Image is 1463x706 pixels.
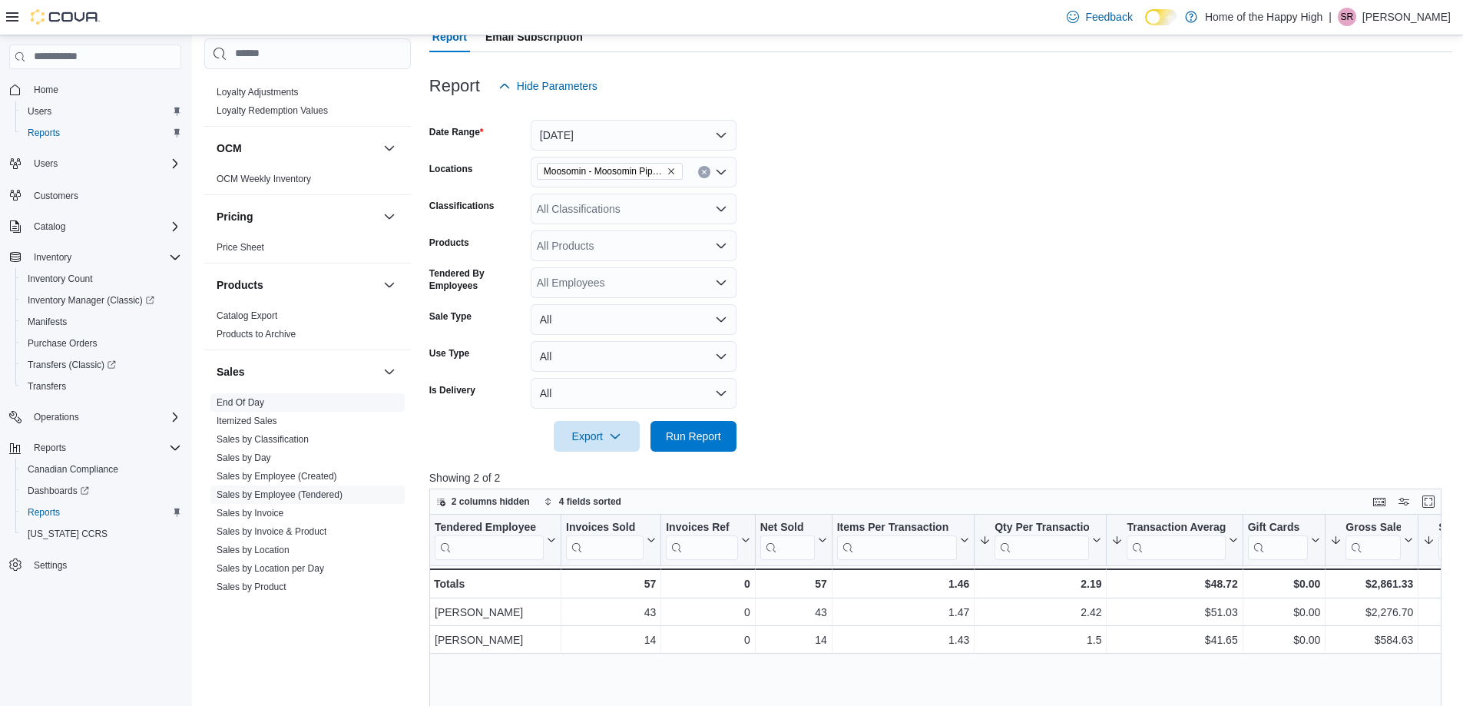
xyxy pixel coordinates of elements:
label: Tendered By Employees [429,267,525,292]
div: Sales [204,393,411,658]
button: Reports [15,502,187,523]
a: Feedback [1061,2,1138,32]
span: Operations [34,411,79,423]
div: $0.00 [1247,631,1320,649]
button: Operations [28,408,85,426]
p: [PERSON_NAME] [1362,8,1451,26]
span: Reports [28,127,60,139]
h3: Report [429,77,480,95]
button: OCM [380,139,399,157]
a: OCM Weekly Inventory [217,174,311,184]
div: Items Per Transaction [836,521,957,560]
button: 2 columns hidden [430,492,536,511]
span: Customers [34,190,78,202]
span: Operations [28,408,181,426]
button: Customers [3,184,187,206]
span: OCM Weekly Inventory [217,173,311,185]
a: Catalog Export [217,310,277,321]
h3: Pricing [217,209,253,224]
a: Customers [28,187,84,205]
div: Qty Per Transaction [995,521,1089,535]
a: Loyalty Redemption Values [217,105,328,116]
span: Catalog Export [217,310,277,322]
div: 2.42 [979,603,1101,621]
button: Gross Sales [1330,521,1413,560]
div: 1.46 [836,575,969,593]
label: Use Type [429,347,469,360]
button: Inventory [28,248,78,267]
div: Products [204,307,411,350]
span: Settings [34,559,67,572]
label: Classifications [429,200,495,212]
button: Open list of options [715,240,727,252]
a: Reports [22,124,66,142]
label: Products [429,237,469,249]
span: Moosomin - Moosomin Pipestone - Fire & Flower [537,163,683,180]
a: Sales by Location per Day [217,563,324,574]
div: 57 [760,575,826,593]
span: Sales by Location [217,544,290,556]
div: [PERSON_NAME] [435,603,556,621]
a: Sales by Day [217,452,271,463]
button: [DATE] [531,120,736,151]
button: Reports [15,122,187,144]
span: Sales by Invoice & Product [217,525,326,538]
a: Home [28,81,65,99]
div: Invoices Ref [666,521,737,560]
button: Catalog [28,217,71,236]
span: Transfers [28,380,66,393]
div: Gift Card Sales [1247,521,1308,560]
div: [PERSON_NAME] [435,631,556,649]
p: | [1329,8,1332,26]
span: Sales by Day [217,452,271,464]
div: $584.63 [1330,631,1413,649]
a: Canadian Compliance [22,460,124,479]
div: 0 [666,575,750,593]
span: Dashboards [22,482,181,500]
div: Samuel Rotteau [1338,8,1356,26]
span: Purchase Orders [22,334,181,353]
a: End Of Day [217,397,264,408]
button: Sales [217,364,377,380]
div: 14 [760,631,827,649]
div: 2.19 [979,575,1101,593]
span: Inventory Manager (Classic) [22,291,181,310]
span: Settings [28,555,181,575]
nav: Complex example [9,72,181,616]
button: All [531,304,736,335]
a: Transfers (Classic) [15,354,187,376]
span: Inventory Count [28,273,93,285]
a: Dashboards [22,482,95,500]
button: Net Sold [760,521,826,560]
div: $0.00 [1247,603,1320,621]
button: Enter fullscreen [1419,492,1438,511]
div: 57 [566,575,656,593]
label: Sale Type [429,310,472,323]
span: Users [34,157,58,170]
span: End Of Day [217,396,264,409]
button: Purchase Orders [15,333,187,354]
a: Transfers [22,377,72,396]
a: Sales by Invoice & Product [217,526,326,537]
a: Purchase Orders [22,334,104,353]
div: Net Sold [760,521,814,560]
span: 4 fields sorted [559,496,621,508]
span: Transfers [22,377,181,396]
a: Sales by Employee (Tendered) [217,489,343,500]
div: Gross Sales [1345,521,1401,560]
button: Keyboard shortcuts [1370,492,1389,511]
button: Remove Moosomin - Moosomin Pipestone - Fire & Flower from selection in this group [667,167,676,176]
button: Sales [380,363,399,381]
button: OCM [217,141,377,156]
span: Washington CCRS [22,525,181,543]
p: Showing 2 of 2 [429,470,1452,486]
span: Manifests [22,313,181,331]
div: 1.47 [837,603,970,621]
span: Sales by Employee (Created) [217,470,337,482]
span: Feedback [1085,9,1132,25]
label: Locations [429,163,473,175]
button: Items Per Transaction [836,521,969,560]
button: Gift Cards [1247,521,1320,560]
button: Manifests [15,311,187,333]
div: Transaction Average [1127,521,1225,560]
